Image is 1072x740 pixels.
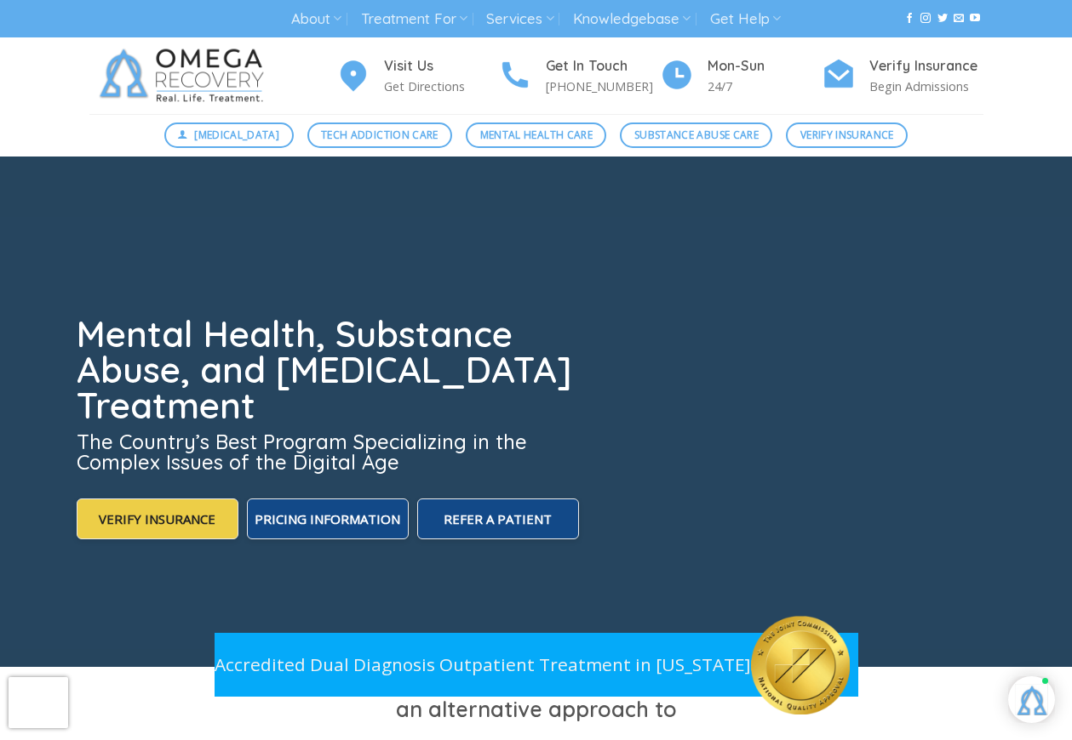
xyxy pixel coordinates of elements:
[546,77,660,96] p: [PHONE_NUMBER]
[920,13,931,25] a: Follow on Instagram
[786,122,908,148] a: Verify Insurance
[480,127,593,143] span: Mental Health Care
[546,55,660,77] h4: Get In Touch
[77,431,582,472] h3: The Country’s Best Program Specializing in the Complex Issues of the Digital Age
[164,122,294,148] a: [MEDICAL_DATA]
[822,55,983,97] a: Verify Insurance Begin Admissions
[573,3,691,35] a: Knowledgebase
[634,127,759,143] span: Substance Abuse Care
[384,55,498,77] h4: Visit Us
[466,122,606,148] a: Mental Health Care
[307,122,453,148] a: Tech Addiction Care
[800,127,894,143] span: Verify Insurance
[869,55,983,77] h4: Verify Insurance
[291,3,341,35] a: About
[361,3,467,35] a: Treatment For
[9,677,68,728] iframe: reCAPTCHA
[89,37,281,114] img: Omega Recovery
[620,122,772,148] a: Substance Abuse Care
[937,13,948,25] a: Follow on Twitter
[77,316,582,424] h1: Mental Health, Substance Abuse, and [MEDICAL_DATA] Treatment
[954,13,964,25] a: Send us an email
[708,77,822,96] p: 24/7
[710,3,781,35] a: Get Help
[486,3,553,35] a: Services
[869,77,983,96] p: Begin Admissions
[708,55,822,77] h4: Mon-Sun
[215,651,751,679] p: Accredited Dual Diagnosis Outpatient Treatment in [US_STATE]
[336,55,498,97] a: Visit Us Get Directions
[498,55,660,97] a: Get In Touch [PHONE_NUMBER]
[904,13,914,25] a: Follow on Facebook
[384,77,498,96] p: Get Directions
[970,13,980,25] a: Follow on YouTube
[194,127,279,143] span: [MEDICAL_DATA]
[89,692,983,726] h3: an alternative approach to
[321,127,439,143] span: Tech Addiction Care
